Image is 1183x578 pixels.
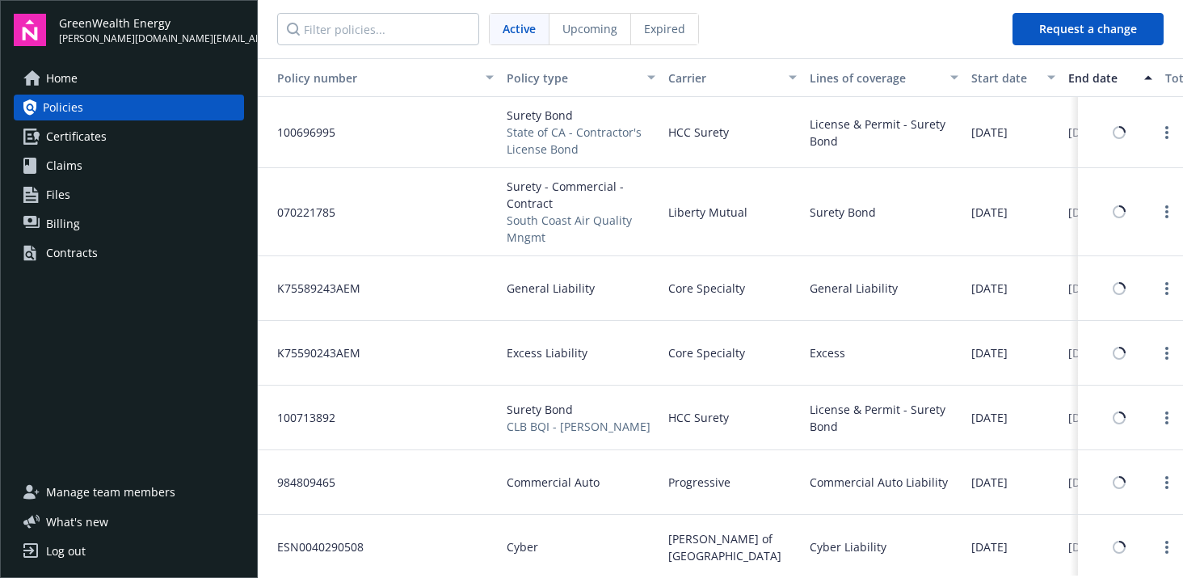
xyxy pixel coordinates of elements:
span: What ' s new [46,513,108,530]
button: Request a change [1012,13,1164,45]
a: Manage team members [14,479,244,505]
div: End date [1068,70,1135,86]
button: Carrier [662,58,803,97]
span: [DATE] [1068,538,1105,555]
span: Expired [644,20,685,37]
span: Cyber [507,538,538,555]
div: Surety Bond [810,204,876,221]
button: Policy type [500,58,662,97]
span: K75590243AEM [264,344,360,361]
a: Certificates [14,124,244,150]
button: GreenWealth Energy[PERSON_NAME][DOMAIN_NAME][EMAIL_ADDRESS][PERSON_NAME][DOMAIN_NAME] [59,14,244,46]
div: Policy type [507,70,638,86]
a: Contracts [14,240,244,266]
span: HCC Surety [668,124,729,141]
div: License & Permit - Surety Bond [810,116,958,150]
span: Home [46,65,78,91]
span: Certificates [46,124,107,150]
button: End date [1062,58,1159,97]
span: Files [46,182,70,208]
span: [DATE] [1068,204,1105,221]
a: Claims [14,153,244,179]
span: ESN0040290508 [264,538,364,555]
span: [PERSON_NAME][DOMAIN_NAME][EMAIL_ADDRESS][PERSON_NAME][DOMAIN_NAME] [59,32,244,46]
span: Surety Bond [507,107,655,124]
span: South Coast Air Quality Mngmt [507,212,655,246]
span: State of CA - Contractor's License Bond [507,124,655,158]
span: Manage team members [46,479,175,505]
span: Excess Liability [507,344,587,361]
span: [DATE] [971,204,1008,221]
span: [DATE] [971,538,1008,555]
div: Carrier [668,70,779,86]
span: [DATE] [971,280,1008,297]
a: Open options [1157,123,1177,142]
div: General Liability [810,280,898,297]
a: Open options [1157,279,1177,298]
div: Commercial Auto Liability [810,474,948,491]
span: Core Specialty [668,344,745,361]
a: Files [14,182,244,208]
div: Excess [810,344,845,361]
span: Liberty Mutual [668,204,747,221]
span: 984809465 [264,474,335,491]
a: Open options [1157,473,1177,492]
div: Policy number [264,70,476,86]
span: [DATE] [971,409,1008,426]
span: Policies [43,95,83,120]
button: What's new [14,513,134,530]
a: Open options [1157,344,1177,363]
a: Policies [14,95,244,120]
span: GreenWealth Energy [59,15,244,32]
div: Toggle SortBy [264,70,476,86]
span: K75589243AEM [264,280,360,297]
input: Filter policies... [277,13,479,45]
span: 100713892 [264,409,335,426]
span: [PERSON_NAME] of [GEOGRAPHIC_DATA] [668,530,797,564]
a: Open options [1157,538,1177,557]
span: Active [503,20,536,37]
a: Open options [1157,408,1177,428]
div: Start date [971,70,1038,86]
span: General Liability [507,280,595,297]
span: 100696995 [264,124,335,141]
span: [DATE] [1068,344,1105,361]
span: Surety - Commercial - Contract [507,178,655,212]
a: Billing [14,211,244,237]
a: Open options [1157,202,1177,221]
div: Log out [46,538,86,564]
span: Core Specialty [668,280,745,297]
button: Start date [965,58,1062,97]
img: navigator-logo.svg [14,14,46,46]
span: Claims [46,153,82,179]
span: Upcoming [562,20,617,37]
span: Billing [46,211,80,237]
div: Lines of coverage [810,70,941,86]
span: [DATE] [971,124,1008,141]
span: [DATE] [971,344,1008,361]
span: Progressive [668,474,730,491]
span: [DATE] [1068,409,1105,426]
a: Home [14,65,244,91]
span: Surety Bond [507,401,650,418]
span: HCC Surety [668,409,729,426]
span: Commercial Auto [507,474,600,491]
div: License & Permit - Surety Bond [810,401,958,435]
span: CLB BQI - [PERSON_NAME] [507,418,650,435]
div: Cyber Liability [810,538,886,555]
button: Lines of coverage [803,58,965,97]
span: [DATE] [1068,124,1105,141]
span: [DATE] [1068,474,1105,491]
span: [DATE] [1068,280,1105,297]
span: [DATE] [971,474,1008,491]
span: 070221785 [264,204,335,221]
div: Contracts [46,240,98,266]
